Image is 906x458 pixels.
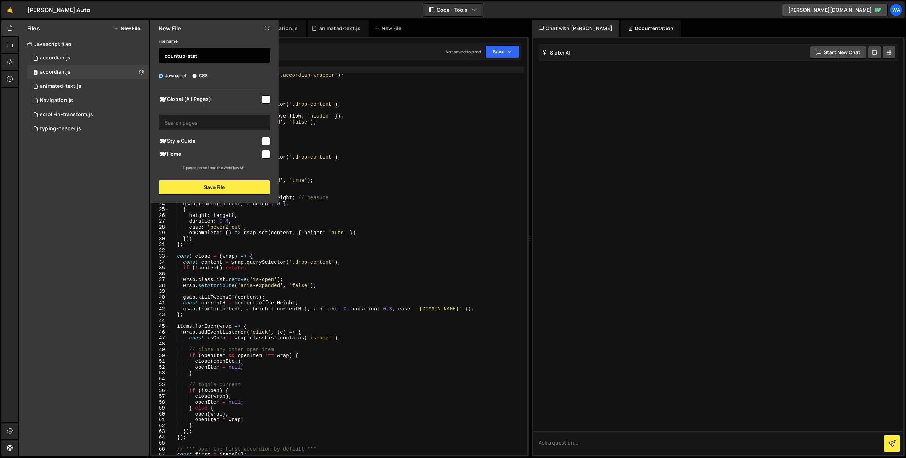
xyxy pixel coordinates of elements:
div: Javascript files [19,37,149,51]
div: Navigation.js [265,25,298,32]
input: CSS [192,74,197,78]
div: animated-text.js [40,83,81,90]
div: 47 [151,335,170,341]
div: typing-header.js [40,126,81,132]
div: 63 [151,429,170,435]
div: 65 [151,440,170,446]
div: 48 [151,341,170,347]
div: 45 [151,324,170,330]
input: Name [159,48,270,63]
div: 33 [151,253,170,259]
div: 66 [151,446,170,452]
button: New File [114,25,140,31]
div: Not saved to prod [446,49,481,55]
div: 49 [151,347,170,353]
div: Chat with [PERSON_NAME] [532,20,619,37]
button: Code + Tools [423,4,483,16]
div: 28 [151,224,170,230]
div: accordian.js [40,55,70,61]
div: [PERSON_NAME] Auto [27,6,90,14]
label: CSS [192,72,208,79]
div: 41 [151,300,170,306]
div: 44 [151,318,170,324]
div: 27 [151,218,170,224]
div: 24 [151,201,170,207]
div: 67 [151,452,170,458]
div: 57 [151,394,170,400]
div: 56 [151,388,170,394]
div: 36 [151,271,170,277]
div: 37 [151,277,170,283]
span: Style Guide [159,137,260,145]
div: accordian.js [40,69,70,75]
h2: Files [27,24,40,32]
label: Javascript [159,72,187,79]
div: 39 [151,288,170,294]
button: Save [485,45,520,58]
div: Navigation.js [40,97,73,104]
div: 38 [151,283,170,289]
div: 16925/46638.js [27,65,149,79]
div: 61 [151,417,170,423]
div: New File [374,25,404,32]
div: 16925/46351.js [27,122,149,136]
div: 34 [151,259,170,265]
div: 53 [151,370,170,376]
span: Home [159,150,260,159]
div: 26 [151,213,170,219]
div: 54 [151,376,170,382]
span: Global (All Pages) [159,95,260,104]
div: 42 [151,306,170,312]
div: 16925/46623.js [27,79,149,93]
label: File name [159,38,178,45]
a: 🤙 [1,1,19,18]
div: 60 [151,411,170,417]
div: 43 [151,312,170,318]
div: 32 [151,248,170,254]
div: 50 [151,353,170,359]
div: animated-text.js [319,25,361,32]
div: 30 [151,236,170,242]
span: 1 [33,70,38,76]
div: 16925/46618.js [27,108,149,122]
button: Start new chat [810,46,866,59]
h2: Slater AI [542,49,570,56]
div: 16925/46341.js [27,93,149,108]
div: 40 [151,294,170,300]
div: 46 [151,330,170,336]
div: Documentation [621,20,681,37]
div: scroll-in-transform.js [40,111,93,118]
input: Search pages [159,115,270,130]
h2: New File [159,24,181,32]
div: 51 [151,359,170,365]
div: 31 [151,242,170,248]
div: 55 [151,382,170,388]
div: 52 [151,365,170,371]
div: 25 [151,207,170,213]
input: Javascript [159,74,163,78]
div: 16925/46637.js [27,51,149,65]
div: 62 [151,423,170,429]
small: 3 pages come from the Webflow API [183,165,246,170]
button: Save File [159,180,270,195]
div: 59 [151,405,170,411]
div: 35 [151,265,170,271]
div: 58 [151,400,170,406]
div: 29 [151,230,170,236]
div: 64 [151,435,170,441]
a: Wa [890,4,902,16]
a: [PERSON_NAME][DOMAIN_NAME] [782,4,888,16]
